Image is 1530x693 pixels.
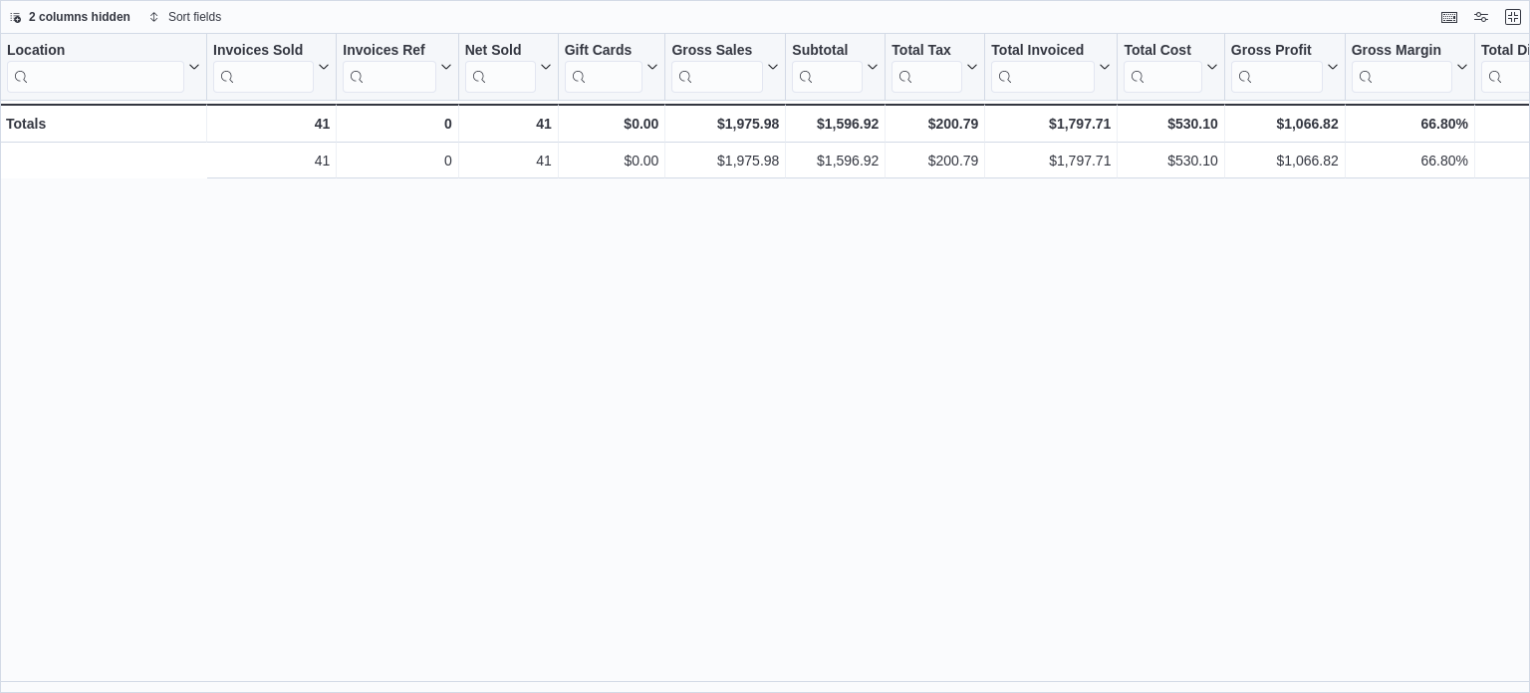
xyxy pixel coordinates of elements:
[465,42,536,61] div: Net Sold
[1437,5,1461,29] button: Keyboard shortcuts
[1124,42,1217,93] button: Total Cost
[565,42,659,93] button: Gift Cards
[892,42,962,61] div: Total Tax
[1231,42,1323,61] div: Gross Profit
[343,149,451,173] div: 0
[671,42,763,93] div: Gross Sales
[7,42,184,93] div: Location
[1124,42,1201,61] div: Total Cost
[1352,42,1468,93] button: Gross Margin
[892,112,978,136] div: $200.79
[892,149,978,173] div: $200.79
[991,42,1095,61] div: Total Invoiced
[343,42,435,61] div: Invoices Ref
[465,42,552,93] button: Net Sold
[1352,42,1452,93] div: Gross Margin
[671,149,779,173] div: $1,975.98
[892,42,978,93] button: Total Tax
[991,42,1111,93] button: Total Invoiced
[671,112,779,136] div: $1,975.98
[792,149,879,173] div: $1,596.92
[1,5,138,29] button: 2 columns hidden
[892,42,962,93] div: Total Tax
[565,112,659,136] div: $0.00
[792,42,863,93] div: Subtotal
[991,112,1111,136] div: $1,797.71
[343,42,435,93] div: Invoices Ref
[7,42,184,61] div: Location
[565,42,643,61] div: Gift Cards
[1231,149,1339,173] div: $1,066.82
[792,42,879,93] button: Subtotal
[343,112,451,136] div: 0
[1501,5,1525,29] button: Exit fullscreen
[7,42,200,93] button: Location
[465,149,552,173] div: 41
[213,149,330,173] div: 41
[1124,149,1217,173] div: $530.10
[1124,112,1217,136] div: $530.10
[140,5,229,29] button: Sort fields
[1352,149,1468,173] div: 66.80%
[1231,42,1339,93] button: Gross Profit
[792,42,863,61] div: Subtotal
[213,42,314,93] div: Invoices Sold
[1231,112,1339,136] div: $1,066.82
[29,9,130,25] span: 2 columns hidden
[671,42,763,61] div: Gross Sales
[991,42,1095,93] div: Total Invoiced
[213,112,330,136] div: 41
[1469,5,1493,29] button: Display options
[6,112,200,136] div: Totals
[1124,42,1201,93] div: Total Cost
[565,42,643,93] div: Gift Card Sales
[213,42,330,93] button: Invoices Sold
[343,42,451,93] button: Invoices Ref
[168,9,221,25] span: Sort fields
[565,149,659,173] div: $0.00
[792,112,879,136] div: $1,596.92
[1352,42,1452,61] div: Gross Margin
[991,149,1111,173] div: $1,797.71
[671,42,779,93] button: Gross Sales
[465,42,536,93] div: Net Sold
[1352,112,1468,136] div: 66.80%
[1231,42,1323,93] div: Gross Profit
[465,112,552,136] div: 41
[213,42,314,61] div: Invoices Sold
